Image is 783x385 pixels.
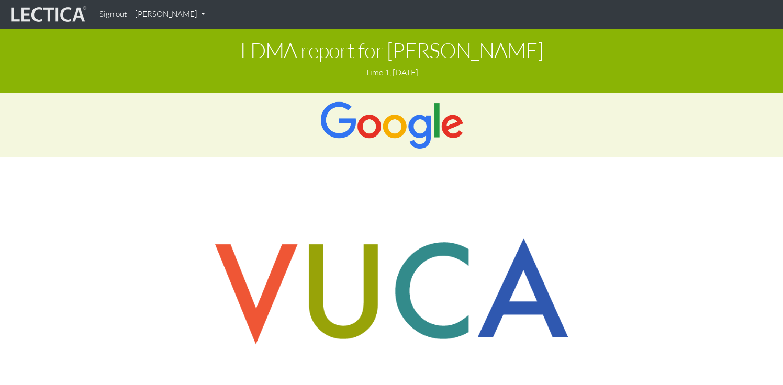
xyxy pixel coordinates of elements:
[8,39,775,62] h1: LDMA report for [PERSON_NAME]
[95,4,131,25] a: Sign out
[8,66,775,78] p: Time 1, [DATE]
[200,225,583,358] img: vuca skills
[131,4,209,25] a: [PERSON_NAME]
[8,5,87,25] img: lecticalive
[319,101,464,149] img: Google Logo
